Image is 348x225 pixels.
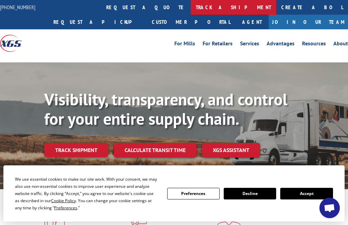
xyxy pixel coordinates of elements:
button: Preferences [167,188,220,199]
a: Advantages [267,41,295,48]
a: Join Our Team [269,15,348,29]
a: Request a pickup [48,15,147,29]
a: Resources [302,41,326,48]
span: Preferences [54,205,77,211]
a: XGS ASSISTANT [202,143,260,157]
button: Decline [224,188,276,199]
a: About [333,41,348,48]
a: Track shipment [44,143,108,157]
span: Cookie Policy [51,198,76,204]
b: Visibility, transparency, and control for your entire supply chain. [44,89,287,130]
button: Accept [280,188,333,199]
a: Agent [235,15,269,29]
a: Services [240,41,259,48]
div: We use essential cookies to make our site work. With your consent, we may also use non-essential ... [15,176,159,211]
div: Open chat [319,198,340,218]
a: For Mills [174,41,195,48]
a: For Retailers [203,41,233,48]
a: Calculate transit time [114,143,196,157]
a: Customer Portal [147,15,235,29]
div: Cookie Consent Prompt [3,165,345,222]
